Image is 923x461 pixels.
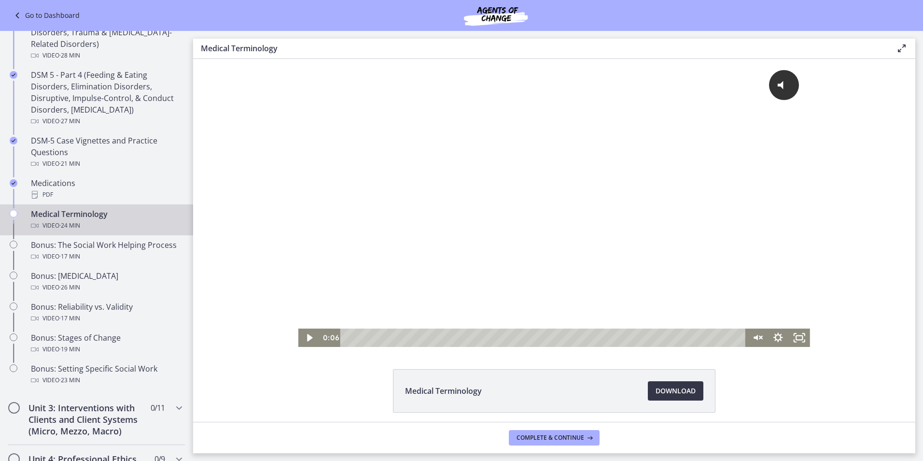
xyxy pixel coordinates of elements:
span: · 27 min [59,115,80,127]
span: · 21 min [59,158,80,170]
i: Completed [10,179,17,187]
div: Bonus: The Social Work Helping Process [31,239,182,262]
div: Video [31,344,182,355]
a: Download [648,381,703,401]
div: Video [31,282,182,293]
div: Video [31,375,182,386]
span: · 24 min [59,220,80,231]
span: · 23 min [59,375,80,386]
h3: Medical Terminology [201,43,881,54]
img: Agents of Change [438,4,554,27]
span: · 28 min [59,50,80,61]
button: Show settings menu [574,270,595,288]
div: Video [31,313,182,324]
h2: Unit 3: Interventions with Clients and Client Systems (Micro, Mezzo, Macro) [28,402,146,437]
div: Medical Terminology [31,208,182,231]
span: Complete & continue [517,434,584,442]
a: Go to Dashboard [12,10,80,21]
button: Complete & continue [509,430,600,446]
span: Medical Terminology [405,385,482,397]
div: Medications [31,177,182,201]
div: DSM 5 - Part 4 (Feeding & Eating Disorders, Elimination Disorders, Disruptive, Impulse-Control, &... [31,69,182,127]
span: · 17 min [59,313,80,324]
div: Video [31,50,182,61]
span: Download [656,385,696,397]
div: DSM-5 Case Vignettes and Practice Questions [31,135,182,170]
div: PDF [31,189,182,201]
div: Bonus: Setting Specific Social Work [31,363,182,386]
div: Bonus: Stages of Change [31,332,182,355]
i: Completed [10,71,17,79]
div: Video [31,115,182,127]
div: Video [31,158,182,170]
div: Video [31,251,182,262]
button: Fullscreen [596,270,617,288]
div: Bonus: Reliability vs. Validity [31,301,182,324]
div: DSM 5 - Part 3 ([MEDICAL_DATA], Obsessive-Compulsive and Related Disorders, Trauma & [MEDICAL_DAT... [31,3,182,61]
span: · 19 min [59,344,80,355]
button: Unmute [553,270,574,288]
span: · 17 min [59,251,80,262]
div: Bonus: [MEDICAL_DATA] [31,270,182,293]
iframe: Video Lesson [193,59,915,347]
span: · 26 min [59,282,80,293]
span: 0 / 11 [151,402,165,414]
i: Completed [10,137,17,144]
div: Video [31,220,182,231]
